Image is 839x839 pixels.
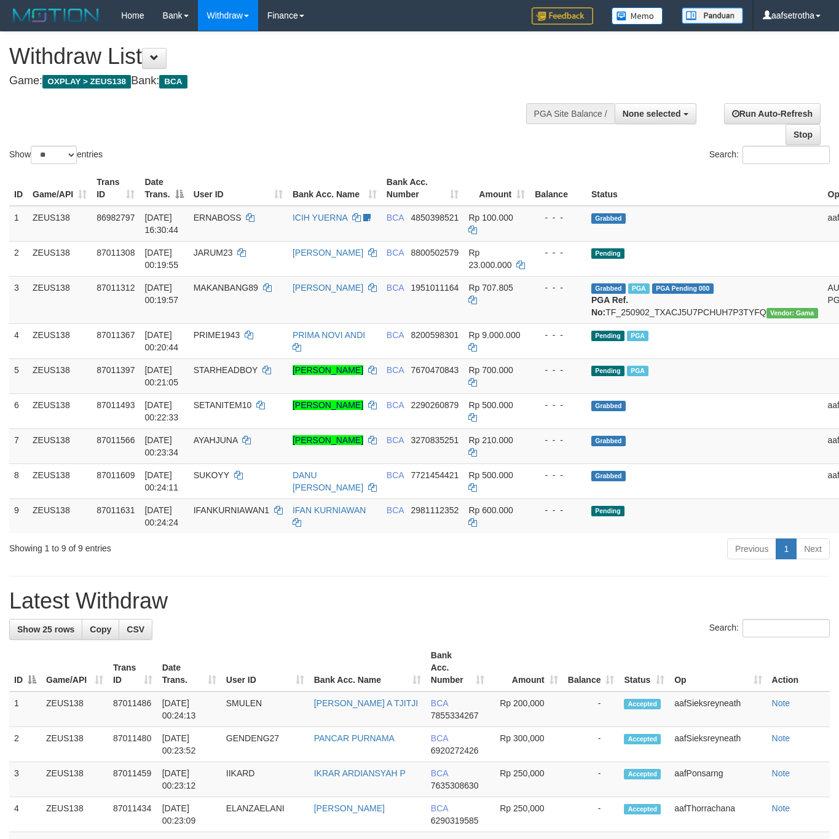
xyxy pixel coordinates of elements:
a: 1 [776,538,797,559]
span: Rp 707.805 [468,283,513,293]
th: Amount: activate to sort column ascending [463,171,530,206]
th: Balance [530,171,586,206]
th: Trans ID: activate to sort column ascending [108,644,157,691]
th: Action [767,644,830,691]
span: BCA [387,435,404,445]
td: 87011480 [108,727,157,762]
td: Rp 250,000 [489,797,563,832]
a: CSV [119,619,152,640]
span: Grabbed [591,401,626,411]
button: None selected [615,103,696,124]
td: aafThorrachana [669,797,766,832]
div: - - - [535,504,581,516]
h4: Game: Bank: [9,75,547,87]
td: Rp 250,000 [489,762,563,797]
span: [DATE] 00:23:34 [144,435,178,457]
span: Rp 500.000 [468,470,513,480]
span: Rp 9.000.000 [468,330,520,340]
span: [DATE] 00:20:44 [144,330,178,352]
span: [DATE] 00:24:24 [144,505,178,527]
a: [PERSON_NAME] [293,435,363,445]
span: BCA [387,505,404,515]
td: - [563,797,620,832]
td: TF_250902_TXACJ5U7PCHUH7P3TYFQ [586,276,823,323]
td: ZEUS138 [41,727,108,762]
td: ZEUS138 [28,206,92,242]
td: ZEUS138 [28,428,92,463]
td: 1 [9,691,41,727]
span: BCA [387,400,404,410]
span: [DATE] 00:19:57 [144,283,178,305]
span: SETANITEM10 [194,400,252,410]
td: Rp 200,000 [489,691,563,727]
span: [DATE] 00:21:05 [144,365,178,387]
span: Vendor URL: https://trx31.1velocity.biz [766,308,818,318]
span: [DATE] 00:19:55 [144,248,178,270]
td: [DATE] 00:24:13 [157,691,221,727]
span: CSV [127,624,144,634]
span: IFANKURNIAWAN1 [194,505,269,515]
a: ICIH YUERNA [293,213,347,223]
img: Feedback.jpg [532,7,593,25]
span: Grabbed [591,213,626,224]
span: None selected [623,109,681,119]
td: ZEUS138 [41,762,108,797]
td: 87011486 [108,691,157,727]
td: SMULEN [221,691,309,727]
div: PGA Site Balance / [526,103,615,124]
span: Copy [90,624,111,634]
th: Status [586,171,823,206]
td: 3 [9,276,28,323]
span: 87011493 [97,400,135,410]
div: - - - [535,282,581,294]
span: Rp 700.000 [468,365,513,375]
a: DANU [PERSON_NAME] [293,470,363,492]
th: Date Trans.: activate to sort column ascending [157,644,221,691]
div: - - - [535,211,581,224]
span: Accepted [624,734,661,744]
span: Rp 500.000 [468,400,513,410]
span: BCA [159,75,187,89]
span: BCA [431,768,448,778]
span: Pending [591,366,624,376]
a: Run Auto-Refresh [724,103,821,124]
a: [PERSON_NAME] A TJITJI [314,698,418,708]
a: Note [772,733,790,743]
b: PGA Ref. No: [591,295,628,317]
th: User ID: activate to sort column ascending [221,644,309,691]
td: 4 [9,797,41,832]
a: Show 25 rows [9,619,82,640]
span: Marked by aafanarl [628,283,650,294]
span: 87011367 [97,330,135,340]
th: User ID: activate to sort column ascending [189,171,288,206]
td: 9 [9,498,28,534]
span: Copy 7855334267 to clipboard [431,711,479,720]
td: 4 [9,323,28,358]
td: - [563,727,620,762]
div: Showing 1 to 9 of 9 entries [9,537,341,554]
label: Search: [709,619,830,637]
span: Copy 6290319585 to clipboard [431,816,479,825]
th: Status: activate to sort column ascending [619,644,669,691]
span: [DATE] 16:30:44 [144,213,178,235]
td: [DATE] 00:23:52 [157,727,221,762]
h1: Withdraw List [9,44,547,69]
span: [DATE] 00:22:33 [144,400,178,422]
span: Accepted [624,699,661,709]
label: Search: [709,146,830,164]
img: panduan.png [682,7,743,24]
a: IKRAR ARDIANSYAH P [314,768,406,778]
span: Marked by aafanarl [627,366,648,376]
span: Copy 8800502579 to clipboard [411,248,459,258]
td: ZEUS138 [41,691,108,727]
img: MOTION_logo.png [9,6,103,25]
span: PRIME1943 [194,330,240,340]
td: 87011459 [108,762,157,797]
span: Copy 2290260879 to clipboard [411,400,459,410]
td: 8 [9,463,28,498]
span: AYAHJUNA [194,435,238,445]
a: Note [772,698,790,708]
th: Bank Acc. Number: activate to sort column ascending [426,644,489,691]
span: 86982797 [97,213,135,223]
span: Rp 23.000.000 [468,248,511,270]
